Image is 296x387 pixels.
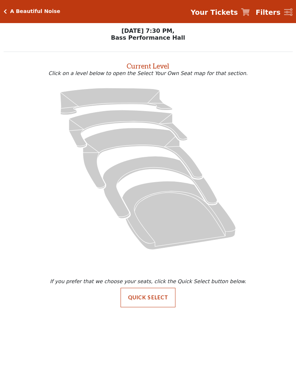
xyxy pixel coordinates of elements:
strong: Your Tickets [191,8,238,16]
button: Quick Select [121,288,176,307]
path: Orchestra / Parterre Circle - Seats Available: 22 [122,181,236,250]
h2: Current Level [4,59,293,70]
p: If you prefer that we choose your seats, click the Quick Select button below. [5,278,291,284]
h5: A Beautiful Noise [10,8,60,14]
p: Click on a level below to open the Select Your Own Seat map for that section. [4,70,293,76]
path: Lower Gallery - Seats Available: 75 [69,110,187,148]
a: Your Tickets [191,7,250,18]
p: [DATE] 7:30 PM, Bass Performance Hall [4,27,293,41]
a: Click here to go back to filters [4,9,7,14]
strong: Filters [256,8,280,16]
path: Upper Gallery - Seats Available: 288 [60,88,173,115]
a: Filters [256,7,292,18]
